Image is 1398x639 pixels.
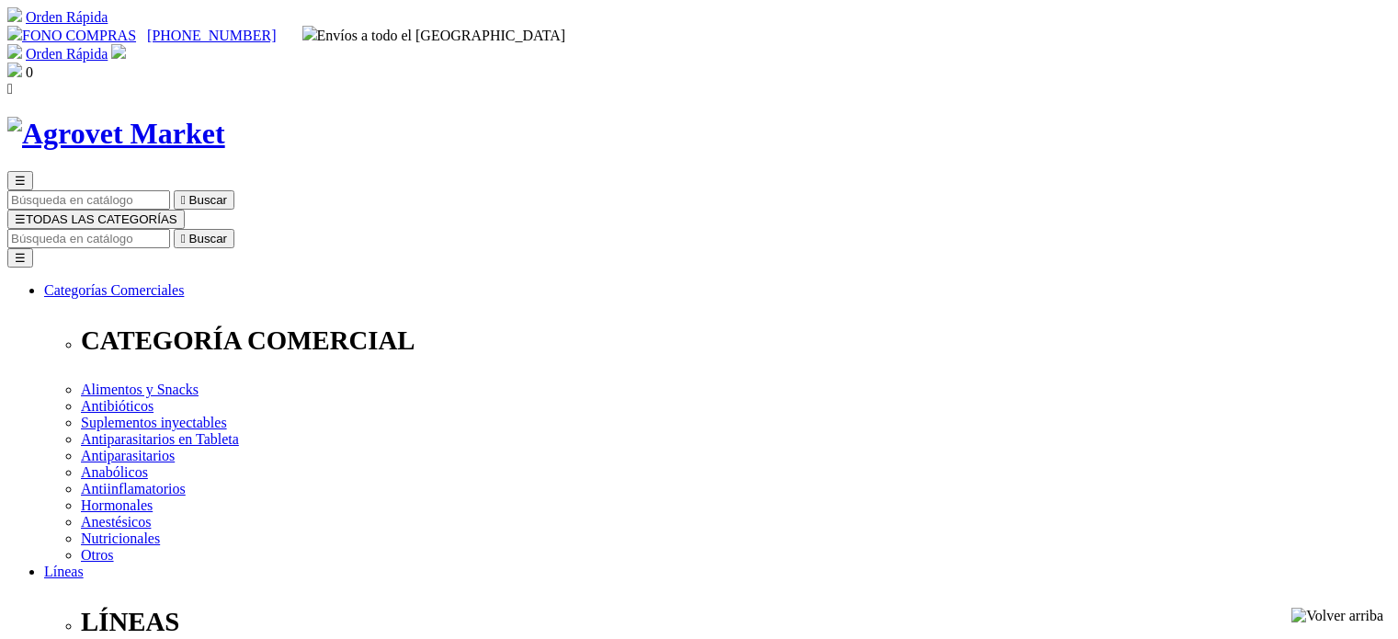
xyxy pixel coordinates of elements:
[7,248,33,268] button: ☰
[7,26,22,40] img: phone.svg
[181,232,186,245] i: 
[7,63,22,77] img: shopping-bag.svg
[1291,608,1383,624] img: Volver arriba
[15,174,26,188] span: ☰
[44,282,184,298] a: Categorías Comerciales
[81,481,186,496] a: Antiinflamatorios
[7,7,22,22] img: shopping-cart.svg
[81,497,153,513] a: Hormonales
[7,190,170,210] input: Buscar
[302,26,317,40] img: delivery-truck.svg
[26,64,33,80] span: 0
[81,415,227,430] a: Suplementos inyectables
[7,171,33,190] button: ☰
[81,607,1391,637] p: LÍNEAS
[7,44,22,59] img: shopping-cart.svg
[81,382,199,397] a: Alimentos y Snacks
[44,564,84,579] a: Líneas
[111,46,126,62] a: Acceda a su cuenta de cliente
[174,190,234,210] button:  Buscar
[7,210,185,229] button: ☰TODAS LAS CATEGORÍAS
[189,193,227,207] span: Buscar
[174,229,234,248] button:  Buscar
[15,212,26,226] span: ☰
[81,514,151,530] a: Anestésicos
[81,431,239,447] a: Antiparasitarios en Tableta
[81,547,114,563] a: Otros
[7,229,170,248] input: Buscar
[81,325,1391,356] p: CATEGORÍA COMERCIAL
[7,81,13,97] i: 
[26,46,108,62] a: Orden Rápida
[81,531,160,546] a: Nutricionales
[26,9,108,25] a: Orden Rápida
[7,117,225,151] img: Agrovet Market
[7,28,136,43] a: FONO COMPRAS
[189,232,227,245] span: Buscar
[302,28,566,43] span: Envíos a todo el [GEOGRAPHIC_DATA]
[81,448,175,463] a: Antiparasitarios
[181,193,186,207] i: 
[81,398,153,414] a: Antibióticos
[111,44,126,59] img: user.svg
[81,464,148,480] a: Anabólicos
[147,28,276,43] a: [PHONE_NUMBER]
